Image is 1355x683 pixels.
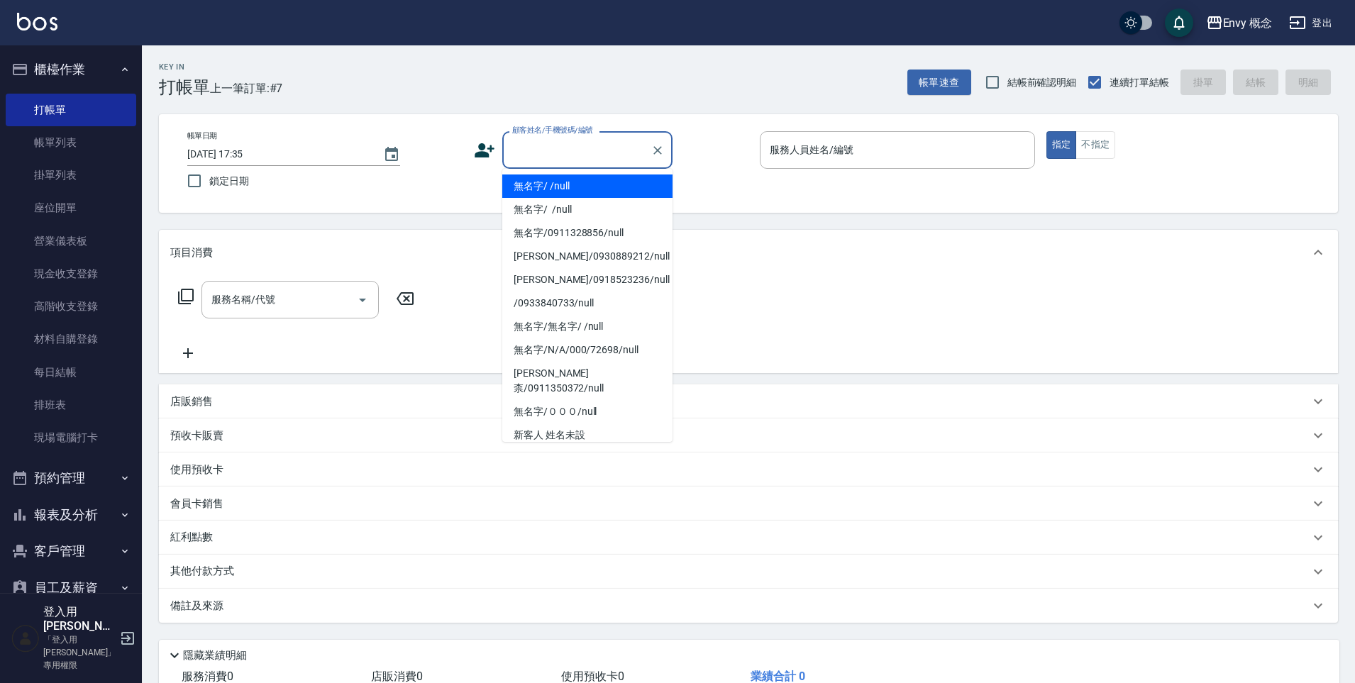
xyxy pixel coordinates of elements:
p: 店販銷售 [170,394,213,409]
div: 項目消費 [159,230,1338,275]
p: 會員卡銷售 [170,496,223,511]
span: 上一筆訂單:#7 [210,79,283,97]
label: 帳單日期 [187,131,217,141]
p: 備註及來源 [170,599,223,613]
p: 使用預收卡 [170,462,223,477]
div: 店販銷售 [159,384,1338,418]
div: 使用預收卡 [159,452,1338,487]
h5: 登入用[PERSON_NAME] [43,605,116,633]
p: 其他付款方式 [170,564,241,579]
li: 無名字/N/A/000/72698/null [502,338,673,362]
label: 顧客姓名/手機號碼/編號 [512,125,593,135]
p: 預收卡販賣 [170,428,223,443]
li: [PERSON_NAME]/0930889212/null [502,245,673,268]
button: 帳單速查 [907,70,971,96]
button: 員工及薪資 [6,570,136,606]
span: 店販消費 0 [371,670,423,683]
img: Person [11,624,40,653]
span: 使用預收卡 0 [561,670,624,683]
button: 指定 [1046,131,1077,159]
li: 無名字/ /null [502,198,673,221]
p: 「登入用[PERSON_NAME]」專用權限 [43,633,116,672]
a: 打帳單 [6,94,136,126]
li: 無名字/ /null [502,174,673,198]
p: 項目消費 [170,245,213,260]
p: 隱藏業績明細 [183,648,247,663]
button: Choose date, selected date is 2025-09-24 [375,138,409,172]
button: Clear [648,140,668,160]
h2: Key In [159,62,210,72]
h3: 打帳單 [159,77,210,97]
a: 高階收支登錄 [6,290,136,323]
button: Envy 概念 [1200,9,1278,38]
img: Logo [17,13,57,30]
a: 現場電腦打卡 [6,421,136,454]
li: 無名字/0911328856/null [502,221,673,245]
div: 備註及來源 [159,589,1338,623]
button: 登出 [1283,10,1338,36]
a: 現金收支登錄 [6,257,136,290]
button: Open [351,289,374,311]
button: save [1165,9,1193,37]
span: 連續打單結帳 [1110,75,1169,90]
a: 座位開單 [6,191,136,224]
a: 營業儀表板 [6,225,136,257]
span: 業績合計 0 [751,670,805,683]
button: 櫃檯作業 [6,51,136,88]
li: 無名字/無名字/ /null [502,315,673,338]
a: 帳單列表 [6,126,136,159]
a: 每日結帳 [6,356,136,389]
span: 服務消費 0 [182,670,233,683]
a: 材料自購登錄 [6,323,136,355]
li: 無名字/０００/null [502,400,673,423]
span: 結帳前確認明細 [1007,75,1077,90]
button: 不指定 [1075,131,1115,159]
div: 紅利點數 [159,521,1338,555]
button: 報表及分析 [6,496,136,533]
a: 掛單列表 [6,159,136,191]
div: 預收卡販賣 [159,418,1338,452]
div: Envy 概念 [1223,14,1273,32]
li: [PERSON_NAME]柰/0911350372/null [502,362,673,400]
li: 新客人 姓名未設定/[PERSON_NAME]/null [502,423,673,462]
div: 其他付款方式 [159,555,1338,589]
p: 紅利點數 [170,530,220,545]
input: YYYY/MM/DD hh:mm [187,143,369,166]
div: 會員卡銷售 [159,487,1338,521]
button: 客戶管理 [6,533,136,570]
li: [PERSON_NAME]/0918523236/null [502,268,673,291]
li: /0933840733/null [502,291,673,315]
button: 預約管理 [6,460,136,496]
a: 排班表 [6,389,136,421]
span: 鎖定日期 [209,174,249,189]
